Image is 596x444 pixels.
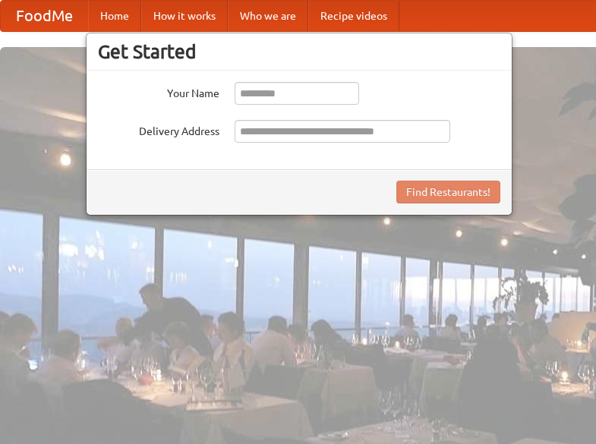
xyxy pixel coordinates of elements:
[98,120,219,139] label: Delivery Address
[228,1,308,31] a: Who we are
[141,1,228,31] a: How it works
[98,82,219,101] label: Your Name
[98,40,500,63] h3: Get Started
[1,1,88,31] a: FoodMe
[308,1,399,31] a: Recipe videos
[88,1,141,31] a: Home
[396,181,500,203] button: Find Restaurants!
